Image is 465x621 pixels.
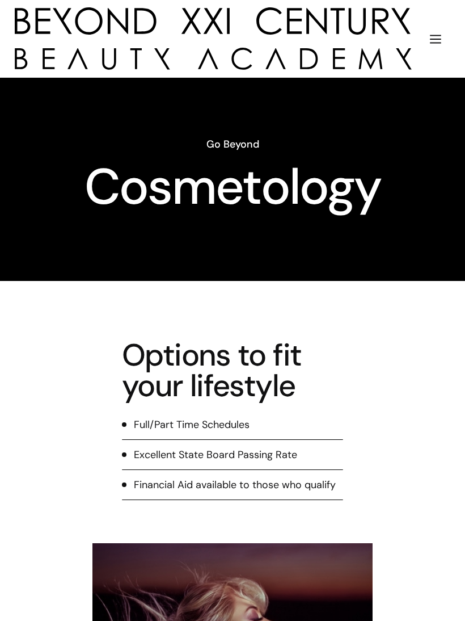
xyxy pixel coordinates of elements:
h4: Options to fit your lifestyle [122,340,343,401]
div: Excellent State Board Passing Rate [134,447,297,462]
div: Full/Part Time Schedules [134,417,250,432]
div: Financial Aid available to those who qualify [134,477,336,492]
div: menu [421,23,450,54]
h6: Go Beyond [15,137,450,152]
h1: Cosmetology [15,166,450,207]
a: home [15,7,412,70]
img: beyond 21st century beauty academy logo [15,7,412,70]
